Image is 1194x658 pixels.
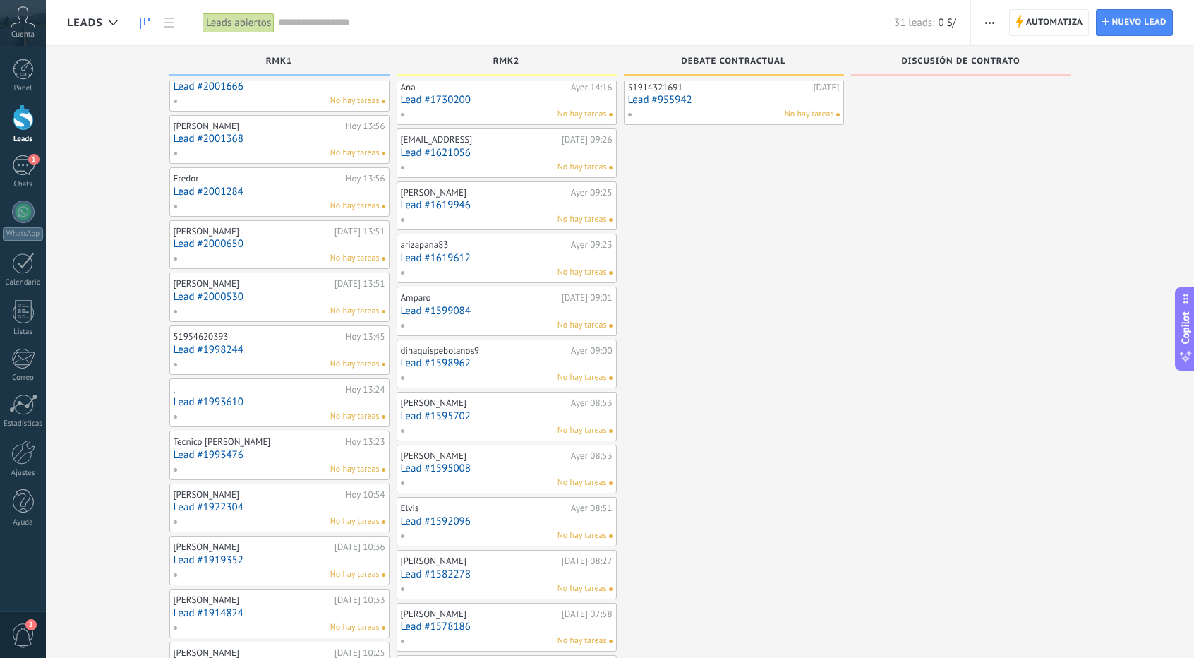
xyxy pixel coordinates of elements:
div: Hoy 13:45 [346,331,385,342]
span: No hay tareas [557,635,607,647]
a: Lead #1578186 [401,621,613,633]
span: No hay tareas [557,477,607,489]
div: [DATE] [814,82,840,93]
a: Lead #2001368 [174,133,385,145]
div: Ayuda [3,518,44,527]
span: 0 S/ [938,16,955,30]
div: [DATE] 13:51 [334,226,385,237]
div: Discusión de contrato [858,56,1064,68]
div: [DATE] 09:01 [562,292,613,304]
span: No hay nada asignado [836,113,840,116]
span: No hay tareas [330,515,380,528]
div: Calendario [3,278,44,287]
span: No hay tareas [330,621,380,634]
a: Automatiza [1009,9,1090,36]
div: [PERSON_NAME] [174,278,331,289]
span: No hay tareas [557,266,607,279]
div: [DATE] 07:58 [562,609,613,620]
a: Lead #2001666 [174,80,385,92]
a: Lead #1598962 [401,357,613,369]
div: [PERSON_NAME] [401,397,567,409]
a: Lead #1998244 [174,344,385,356]
span: No hay nada asignado [382,415,385,419]
div: [DATE] 08:27 [562,556,613,567]
span: No hay nada asignado [382,573,385,577]
span: No hay nada asignado [609,376,613,380]
div: Ayer 08:51 [571,503,613,514]
a: Lead #1922304 [174,501,385,513]
span: No hay nada asignado [609,166,613,169]
div: . [174,384,342,395]
a: Lead #1619612 [401,252,613,264]
div: Hoy 13:56 [346,121,385,132]
a: Lead #955942 [628,94,840,106]
span: No hay tareas [330,410,380,423]
div: Leads [3,135,44,144]
span: No hay nada asignado [609,429,613,433]
div: Listas [3,328,44,337]
div: Ayer 09:25 [571,187,613,198]
span: No hay nada asignado [382,257,385,261]
span: No hay tareas [557,213,607,226]
span: Copilot [1178,312,1193,345]
span: 31 leads: [894,16,934,30]
span: No hay nada asignado [382,152,385,155]
div: Ayer 09:23 [571,239,613,251]
div: WhatsApp [3,227,43,241]
div: Debate contractual [631,56,837,68]
a: Lead #1919352 [174,554,385,566]
div: Fredor [174,173,342,184]
div: Elvis [401,503,567,514]
a: Lead #2000650 [174,238,385,250]
span: RMK1 [266,56,292,66]
div: [PERSON_NAME] [174,594,331,606]
span: No hay nada asignado [609,218,613,222]
span: No hay tareas [330,463,380,476]
span: No hay nada asignado [609,534,613,538]
span: Debate contractual [681,56,785,66]
span: No hay tareas [330,200,380,213]
span: Automatiza [1026,10,1083,35]
span: No hay tareas [557,530,607,542]
a: Lead #1599084 [401,305,613,317]
a: Lead #1592096 [401,515,613,527]
span: No hay nada asignado [609,271,613,275]
span: No hay nada asignado [609,324,613,328]
div: [PERSON_NAME] [174,489,342,501]
div: Tecnico [PERSON_NAME] [174,436,342,448]
div: [PERSON_NAME] [174,121,342,132]
span: RMK2 [493,56,519,66]
span: Cuenta [11,30,35,40]
span: No hay nada asignado [382,520,385,524]
a: Lead #1993610 [174,396,385,408]
a: Leads [133,9,157,37]
span: No hay nada asignado [609,587,613,591]
div: [EMAIL_ADDRESS] [401,134,558,145]
span: Leads [67,16,103,30]
span: No hay tareas [330,568,380,581]
div: Hoy 13:56 [346,173,385,184]
div: 51914321691 [628,82,810,93]
span: No hay tareas [557,424,607,437]
div: [DATE] 10:36 [334,542,385,553]
span: No hay tareas [557,319,607,332]
div: Panel [3,84,44,93]
div: Correo [3,373,44,383]
span: No hay nada asignado [382,310,385,313]
div: [PERSON_NAME] [401,609,558,620]
a: Lead #2001284 [174,186,385,198]
a: Lead #1582278 [401,568,613,580]
span: No hay tareas [330,252,380,265]
div: [PERSON_NAME] [401,450,567,462]
div: Leads abiertos [203,13,275,33]
div: Amparo [401,292,558,304]
span: No hay tareas [330,358,380,371]
span: No hay nada asignado [382,468,385,472]
span: No hay nada asignado [609,113,613,116]
div: Ana [401,82,567,93]
div: Ayer 08:53 [571,450,613,462]
a: Lead #1595008 [401,462,613,474]
span: No hay nada asignado [382,626,385,630]
a: Lista [157,9,181,37]
span: No hay nada asignado [609,481,613,485]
